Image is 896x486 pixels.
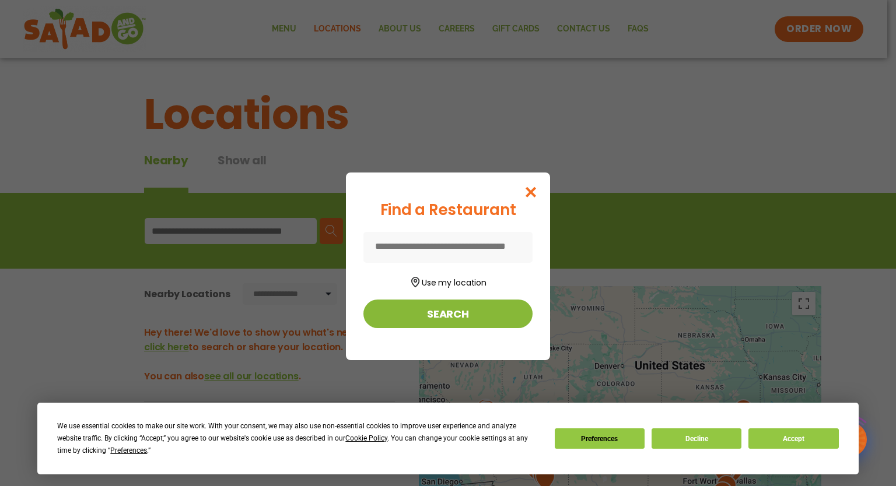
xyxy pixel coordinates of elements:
[363,273,533,289] button: Use my location
[37,403,859,474] div: Cookie Consent Prompt
[652,428,741,449] button: Decline
[57,420,540,457] div: We use essential cookies to make our site work. With your consent, we may also use non-essential ...
[512,172,550,212] button: Close modal
[363,300,533,328] button: Search
[345,434,387,442] span: Cookie Policy
[748,428,838,449] button: Accept
[363,199,533,221] div: Find a Restaurant
[110,446,147,455] span: Preferences
[555,428,645,449] button: Preferences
